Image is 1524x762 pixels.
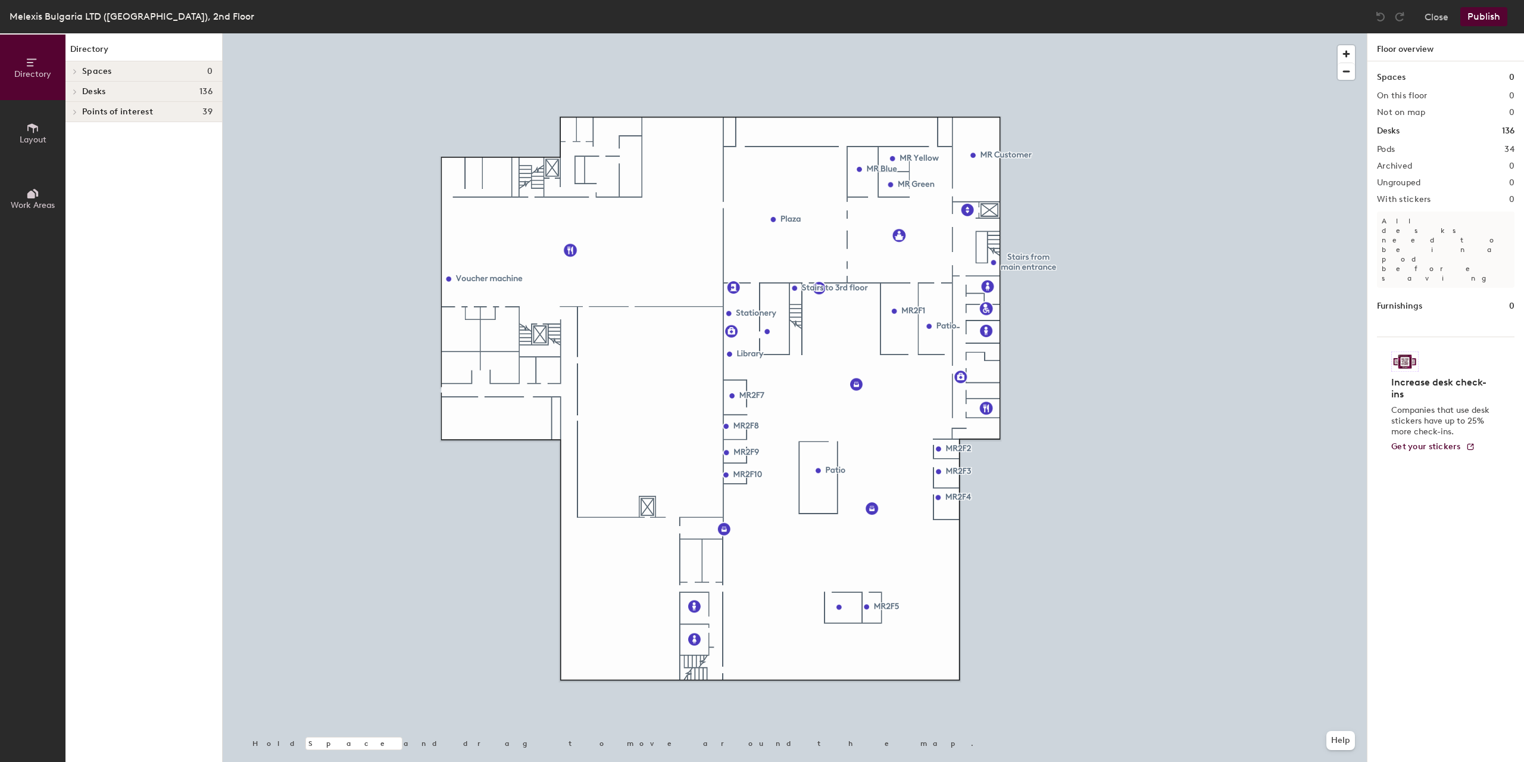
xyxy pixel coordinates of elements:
[1377,195,1431,204] h2: With stickers
[1391,441,1461,452] span: Get your stickers
[1394,11,1406,23] img: Redo
[1326,731,1355,750] button: Help
[1377,145,1395,154] h2: Pods
[14,69,51,79] span: Directory
[82,87,105,97] span: Desks
[82,107,153,117] span: Points of interest
[199,87,213,97] span: 136
[1509,195,1514,204] h2: 0
[1375,11,1386,23] img: Undo
[1377,71,1406,84] h1: Spaces
[1509,161,1514,171] h2: 0
[20,135,46,145] span: Layout
[11,200,55,210] span: Work Areas
[1509,300,1514,313] h1: 0
[1391,442,1475,452] a: Get your stickers
[202,107,213,117] span: 39
[1509,108,1514,117] h2: 0
[1391,405,1493,437] p: Companies that use desk stickers have up to 25% more check-ins.
[1367,33,1524,61] h1: Floor overview
[10,9,254,24] div: Melexis Bulgaria LTD ([GEOGRAPHIC_DATA]), 2nd Floor
[1377,161,1412,171] h2: Archived
[207,67,213,76] span: 0
[1509,178,1514,188] h2: 0
[82,67,112,76] span: Spaces
[1509,91,1514,101] h2: 0
[1460,7,1507,26] button: Publish
[1377,300,1422,313] h1: Furnishings
[1504,145,1514,154] h2: 34
[1502,125,1514,138] h1: 136
[1377,108,1425,117] h2: Not on map
[1509,71,1514,84] h1: 0
[65,43,222,61] h1: Directory
[1377,125,1400,138] h1: Desks
[1377,212,1514,288] p: All desks need to be in a pod before saving
[1377,178,1421,188] h2: Ungrouped
[1425,7,1448,26] button: Close
[1377,91,1428,101] h2: On this floor
[1391,377,1493,400] h4: Increase desk check-ins
[1391,352,1419,372] img: Sticker logo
